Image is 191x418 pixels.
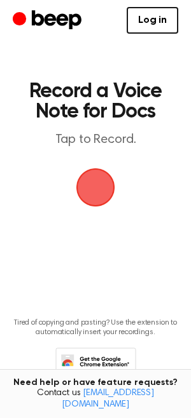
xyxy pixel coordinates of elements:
[13,8,85,33] a: Beep
[23,132,168,148] p: Tap to Record.
[23,81,168,122] h1: Record a Voice Note for Docs
[76,168,115,206] img: Beep Logo
[127,7,178,34] a: Log in
[10,318,181,337] p: Tired of copying and pasting? Use the extension to automatically insert your recordings.
[62,389,154,409] a: [EMAIL_ADDRESS][DOMAIN_NAME]
[8,388,183,410] span: Contact us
